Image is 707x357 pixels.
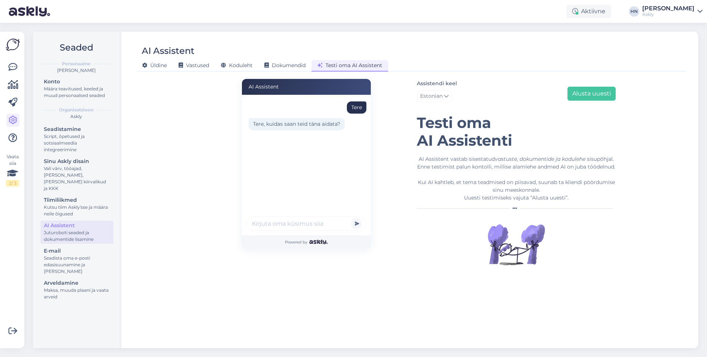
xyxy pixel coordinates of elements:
div: [PERSON_NAME] [39,67,113,74]
div: Vali värv, tööajad, [PERSON_NAME], [PERSON_NAME] kiirvalikud ja KKK [44,165,110,192]
div: [PERSON_NAME] [642,6,694,11]
div: Seadista oma e-posti edasisuunamine ja [PERSON_NAME] [44,255,110,275]
div: Script, õpetused ja sotsiaalmeedia integreerimine [44,133,110,153]
h2: Seaded [39,41,113,55]
div: 2 / 3 [6,180,19,187]
div: Juturoboti seaded ja dokumentide lisamine [44,229,110,243]
input: Kirjuta oma küsimus siia [246,216,366,231]
div: Askly [642,11,694,17]
b: Organisatsioon [59,107,94,113]
div: AI Assistent vastab sisestatud põhjal. Enne testimist palun kontolli, millise alamlehe andmed AI ... [417,155,616,202]
div: Arveldamine [44,279,110,287]
div: Aktiivne [566,5,611,18]
b: Personaalne [62,60,91,67]
span: Estonian [420,92,443,100]
a: [PERSON_NAME]Askly [642,6,703,17]
span: Koduleht [221,62,253,69]
span: Üldine [142,62,167,69]
div: Sinu Askly disain [44,157,110,165]
div: Maksa, muuda plaani ja vaata arveid [44,287,110,300]
button: Alusta uuesti [567,87,616,101]
div: Tere [351,104,362,111]
img: Askly [309,240,327,244]
div: Askly [39,113,113,120]
a: ArveldamineMaksa, muuda plaani ja vaata arveid [41,278,113,301]
a: KontoMäära teavitused, keeled ja muud personaalsed seaded [41,77,113,100]
i: vastuste, dokumentide ja kodulehe sisu [495,156,597,162]
div: HN [629,6,639,17]
h1: Testi oma AI Assistenti [417,114,616,149]
div: Tiimiliikmed [44,196,110,204]
div: Kutsu tiim Askly'sse ja määra neile õigused [44,204,110,217]
div: Seadistamine [44,125,110,133]
a: Estonian [417,90,452,102]
span: Powered by [285,239,327,245]
div: AI Assistent [44,222,110,229]
a: TiimiliikmedKutsu tiim Askly'sse ja määra neile õigused [41,195,113,218]
div: E-mail [44,247,110,255]
a: Sinu Askly disainVali värv, tööajad, [PERSON_NAME], [PERSON_NAME] kiirvalikud ja KKK [41,156,113,193]
div: Konto [44,78,110,86]
div: Määra teavitused, keeled ja muud personaalsed seaded [44,86,110,99]
div: AI Assistent [142,44,194,58]
div: AI Assistent [242,79,371,95]
div: Tere, kuidas saan teid täna aidata? [249,118,345,130]
label: Assistendi keel [417,80,457,87]
a: SeadistamineScript, õpetused ja sotsiaalmeedia integreerimine [41,124,113,154]
a: E-mailSeadista oma e-posti edasisuunamine ja [PERSON_NAME] [41,246,113,276]
img: Illustration [487,215,546,274]
img: Askly Logo [6,38,20,52]
div: Vaata siia [6,153,19,187]
span: Dokumendid [264,62,306,69]
span: Testi oma AI Assistent [317,62,382,69]
span: Vastused [179,62,209,69]
a: AI AssistentJuturoboti seaded ja dokumentide lisamine [41,221,113,244]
